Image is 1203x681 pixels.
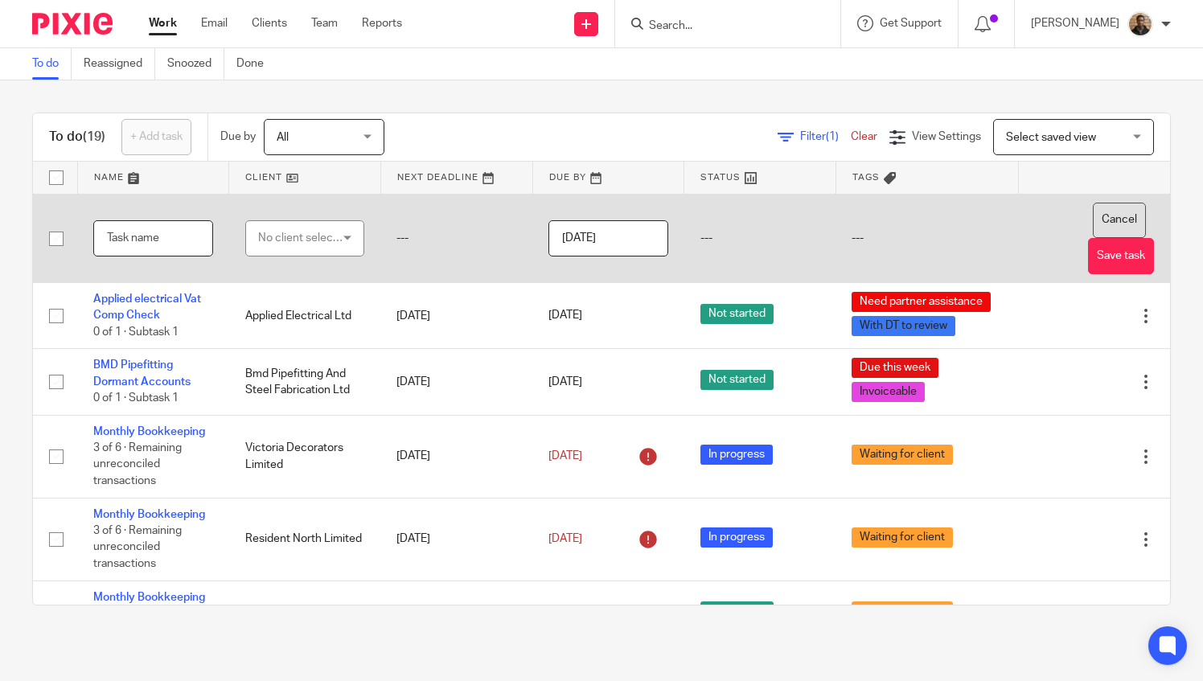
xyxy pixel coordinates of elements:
[852,382,925,402] span: Invoiceable
[201,15,228,31] a: Email
[93,293,201,321] a: Applied electrical Vat Comp Check
[548,450,582,462] span: [DATE]
[84,48,155,80] a: Reassigned
[311,15,338,31] a: Team
[229,349,381,415] td: Bmd Pipefitting And Steel Fabrication Ltd
[93,509,205,520] a: Monthly Bookkeeping
[700,601,774,622] span: Not started
[852,292,991,312] span: Need partner assistance
[380,580,532,646] td: [DATE]
[32,48,72,80] a: To do
[229,283,381,349] td: Applied Electrical Ltd
[700,527,773,548] span: In progress
[826,131,839,142] span: (1)
[93,525,182,569] span: 3 of 6 · Remaining unreconciled transactions
[83,130,105,143] span: (19)
[93,359,191,387] a: BMD Pipefitting Dormant Accounts
[1006,132,1096,143] span: Select saved view
[49,129,105,146] h1: To do
[258,221,343,255] div: No client selected
[93,592,205,603] a: Monthly Bookkeeping
[700,304,774,324] span: Not started
[836,194,1018,283] td: ---
[236,48,276,80] a: Done
[93,326,179,338] span: 0 of 1 · Subtask 1
[32,13,113,35] img: Pixie
[1088,238,1154,274] button: Save task
[252,15,287,31] a: Clients
[548,533,582,544] span: [DATE]
[277,132,289,143] span: All
[912,131,981,142] span: View Settings
[93,426,205,437] a: Monthly Bookkeeping
[220,129,256,145] p: Due by
[1127,11,1153,37] img: WhatsApp%20Image%202025-04-23%20.jpg
[229,580,381,646] td: Apex Project Services
[93,220,213,256] input: Task name
[548,310,582,322] span: [DATE]
[852,601,953,622] span: Waiting for client
[852,445,953,465] span: Waiting for client
[229,498,381,580] td: Resident North Limited
[380,415,532,498] td: [DATE]
[852,316,955,336] span: With DT to review
[852,358,938,378] span: Due this week
[851,131,877,142] a: Clear
[380,194,532,283] td: ---
[167,48,224,80] a: Snoozed
[380,498,532,580] td: [DATE]
[1031,15,1119,31] p: [PERSON_NAME]
[548,220,668,256] input: Pick a date
[700,445,773,465] span: In progress
[93,442,182,486] span: 3 of 6 · Remaining unreconciled transactions
[880,18,942,29] span: Get Support
[380,283,532,349] td: [DATE]
[121,119,191,155] a: + Add task
[229,415,381,498] td: Victoria Decorators Limited
[852,173,880,182] span: Tags
[362,15,402,31] a: Reports
[852,527,953,548] span: Waiting for client
[684,194,836,283] td: ---
[800,131,851,142] span: Filter
[647,19,792,34] input: Search
[93,392,179,404] span: 0 of 1 · Subtask 1
[548,376,582,388] span: [DATE]
[700,370,774,390] span: Not started
[380,349,532,415] td: [DATE]
[1093,203,1146,239] button: Cancel
[149,15,177,31] a: Work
